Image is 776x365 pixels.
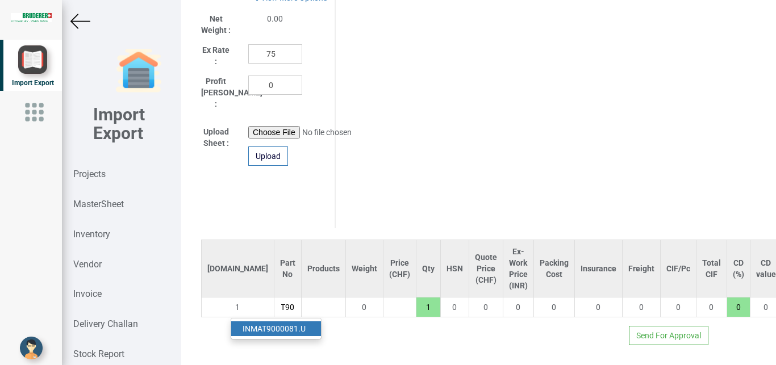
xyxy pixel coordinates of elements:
[696,240,727,297] th: Total CIF
[440,240,469,297] th: HSN
[696,297,727,317] td: 0
[201,297,274,317] td: 1
[469,297,503,317] td: 0
[503,297,533,317] td: 0
[201,126,231,149] label: Upload Sheet :
[307,263,340,274] div: Products
[201,240,274,297] th: [DOMAIN_NAME]
[248,146,288,166] div: Upload
[201,75,231,110] label: Profit [PERSON_NAME] :
[201,13,231,36] label: Net Weight :
[345,240,383,297] th: Weight
[12,79,54,87] span: Import Export
[469,240,503,297] th: Quote Price (CHF)
[267,14,283,23] span: 0.00
[73,349,124,359] strong: Stock Report
[73,229,110,240] strong: Inventory
[622,297,660,317] td: 0
[116,48,161,94] img: garage-closed.png
[533,240,574,297] th: Packing Cost
[440,297,469,317] td: 0
[231,321,321,336] a: INMAT9000081.U
[73,259,102,270] strong: Vendor
[93,104,145,143] b: Import Export
[622,240,660,297] th: Freight
[660,297,696,317] td: 0
[727,240,750,297] th: CD (%)
[73,318,138,329] strong: Delivery Challan
[251,324,276,333] strong: MAT90
[201,44,231,67] label: Ex Rate :
[574,297,622,317] td: 0
[574,240,622,297] th: Insurance
[345,297,383,317] td: 0
[416,240,440,297] th: Qty
[73,288,102,299] strong: Invoice
[280,257,295,280] div: Part No
[383,240,416,297] th: Price (CHF)
[660,240,696,297] th: CIF/Pc
[503,240,533,297] th: Ex-Work Price (INR)
[533,297,574,317] td: 0
[73,199,124,209] strong: MasterSheet
[73,169,106,179] strong: Projects
[629,326,708,345] button: Send For Approval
